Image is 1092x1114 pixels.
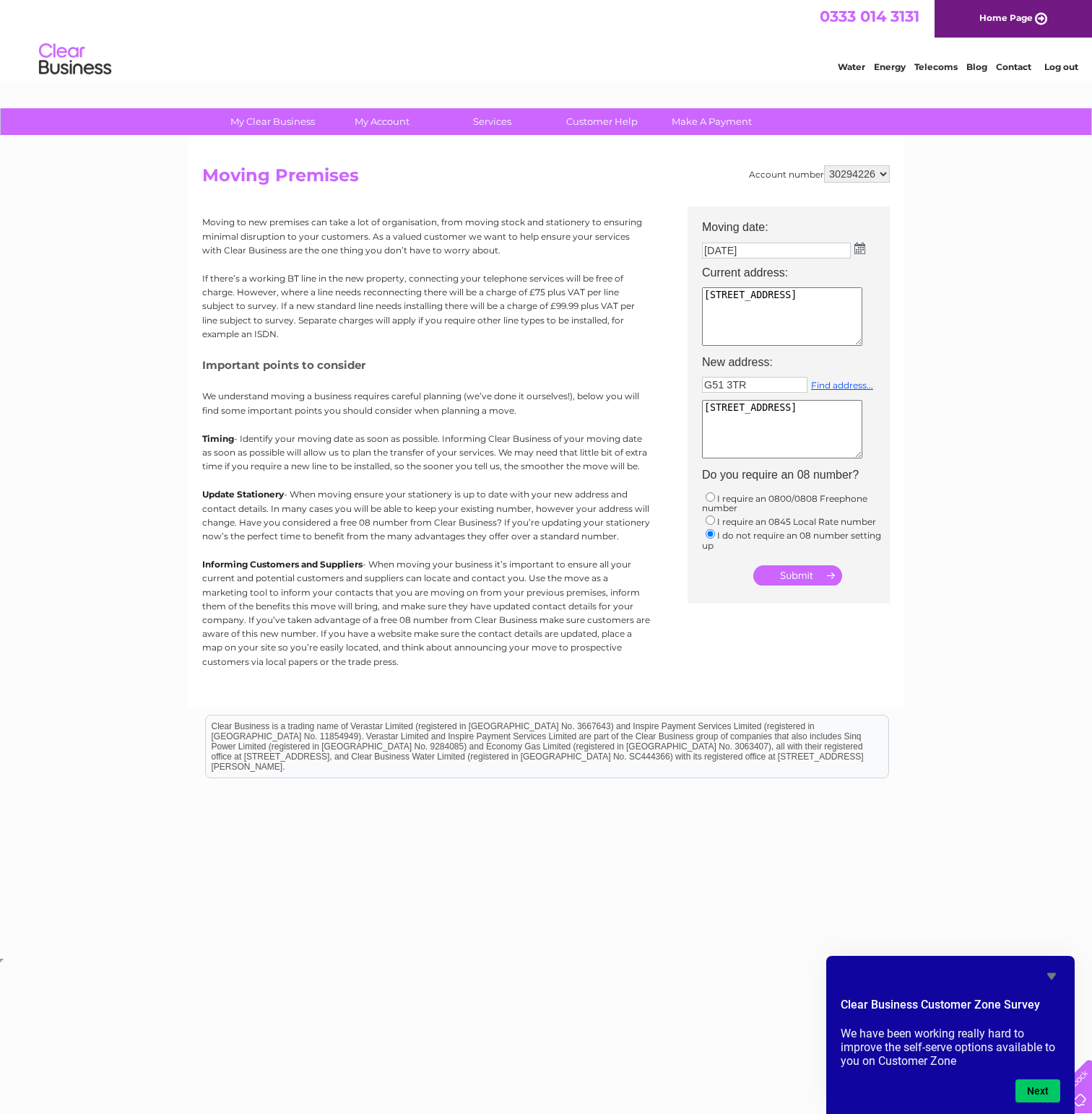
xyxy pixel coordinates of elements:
[202,489,284,500] b: Update Stationery
[695,206,897,238] th: Moving date:
[874,61,906,72] a: Energy
[695,352,897,373] th: New address:
[213,108,332,135] a: My Clear Business
[202,165,890,193] h2: Moving Premises
[206,8,888,70] div: Clear Business is a trading name of Verastar Limited (registered in [GEOGRAPHIC_DATA] No. 3667643...
[202,432,650,474] p: - Identify your moving date as soon as possible. Informing Clear Business of your moving date as ...
[966,61,987,72] a: Blog
[1044,61,1078,72] a: Log out
[838,61,865,72] a: Water
[202,389,650,417] p: We understand moving a business requires careful planning (we’ve done it ourselves!), below you w...
[914,61,958,72] a: Telecoms
[202,557,650,669] p: - When moving your business it’s important to ensure all your current and potential customers and...
[202,559,363,570] b: Informing Customers and Suppliers
[202,359,650,371] h5: Important points to consider
[1043,967,1060,985] button: Hide survey
[202,487,650,543] p: - When moving ensure your stationery is up to date with your new address and contact details. In ...
[841,1027,1060,1068] p: We have been working really hard to improve the self-serve options available to you on Customer Zone
[38,38,112,82] img: logo.png
[202,215,650,257] p: Moving to new premises can take a lot of organisation, from moving stock and stationery to ensuri...
[1015,1079,1060,1102] button: Next question
[652,108,771,135] a: Make A Payment
[749,165,890,183] div: Account number
[202,271,650,341] p: If there’s a working BT line in the new property, connecting your telephone services will be free...
[323,108,442,135] a: My Account
[753,565,842,586] input: Submit
[854,243,865,254] img: ...
[996,61,1031,72] a: Contact
[542,108,662,135] a: Customer Help
[695,464,897,486] th: Do you require an 08 number?
[820,7,919,25] a: 0333 014 3131
[841,967,1060,1102] div: Clear Business Customer Zone Survey
[695,262,897,284] th: Current address:
[202,433,234,444] b: Timing
[695,487,897,554] td: I require an 0800/0808 Freephone number I require an 0845 Local Rate number I do not require an 0...
[811,380,873,391] a: Find address...
[433,108,552,135] a: Services
[841,996,1060,1021] h2: Clear Business Customer Zone Survey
